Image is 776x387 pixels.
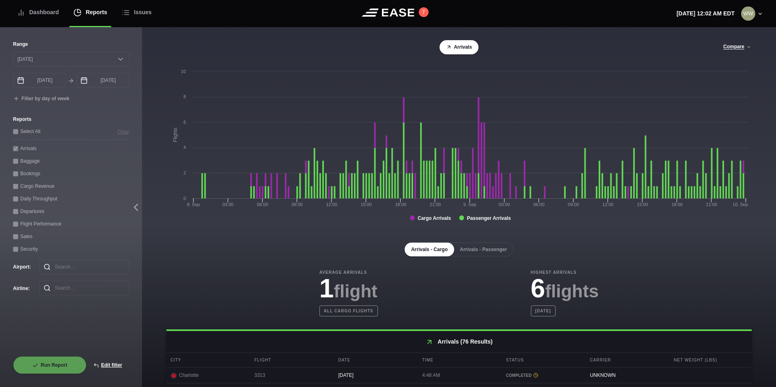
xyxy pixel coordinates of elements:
[430,202,441,207] text: 21:00
[13,263,26,271] label: Airport :
[723,44,752,50] button: Compare
[183,94,186,99] text: 8
[86,356,129,374] button: Edit filter
[733,202,748,207] tspan: 10. Sep
[602,202,614,207] text: 12:00
[13,41,129,48] label: Range
[39,281,129,295] input: Search...
[254,372,265,378] span: 3313
[319,275,378,301] h3: 1
[183,196,186,201] text: 0
[545,281,599,301] span: flights
[586,368,668,383] div: UNKNOWN
[257,202,268,207] text: 06:00
[671,202,683,207] text: 18:00
[506,372,580,378] div: COMPLETED
[463,202,476,207] tspan: 9. Sep
[250,353,332,367] div: Flight
[531,269,599,275] b: Highest Arrivals
[453,243,513,256] button: Arrivals - Passenger
[183,145,186,150] text: 4
[395,202,406,207] text: 18:00
[166,353,248,367] div: City
[418,215,451,221] tspan: Cargo Arrivals
[586,353,668,367] div: Carrier
[706,202,718,207] text: 21:00
[418,353,500,367] div: Time
[319,305,378,316] b: All cargo flights
[13,96,69,102] button: Filter by day of week
[13,73,66,88] input: mm/dd/yyyy
[741,6,755,21] img: 44fab04170f095a2010eee22ca678195
[291,202,303,207] text: 09:00
[334,353,416,367] div: Date
[531,275,599,301] h3: 6
[76,73,129,88] input: mm/dd/yyyy
[637,202,648,207] text: 15:00
[326,202,337,207] text: 12:00
[222,202,234,207] text: 03:00
[13,285,26,292] label: Airline :
[440,40,479,54] button: Arrivals
[39,260,129,274] input: Search...
[670,353,752,367] div: Net Weight (LBS)
[405,243,454,256] button: Arrivals - Cargo
[181,69,186,74] text: 10
[531,305,556,316] b: [DATE]
[334,281,377,301] span: flight
[499,202,510,207] text: 03:00
[677,9,735,18] p: [DATE] 12:02 AM EDT
[166,331,752,353] h2: Arrivals (76 Results)
[568,202,579,207] text: 09:00
[422,372,440,378] span: 4:48 AM
[467,215,511,221] tspan: Passenger Arrivals
[187,202,200,207] tspan: 8. Sep
[502,353,584,367] div: Status
[183,120,186,125] text: 6
[419,7,429,17] button: 7
[13,116,129,123] label: Reports
[319,269,378,275] b: Average Arrivals
[533,202,545,207] text: 06:00
[117,127,129,136] button: Clear
[360,202,372,207] text: 15:00
[172,128,178,142] tspan: Flights
[179,372,199,379] span: Charlotte
[334,368,416,383] div: [DATE]
[183,170,186,175] text: 2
